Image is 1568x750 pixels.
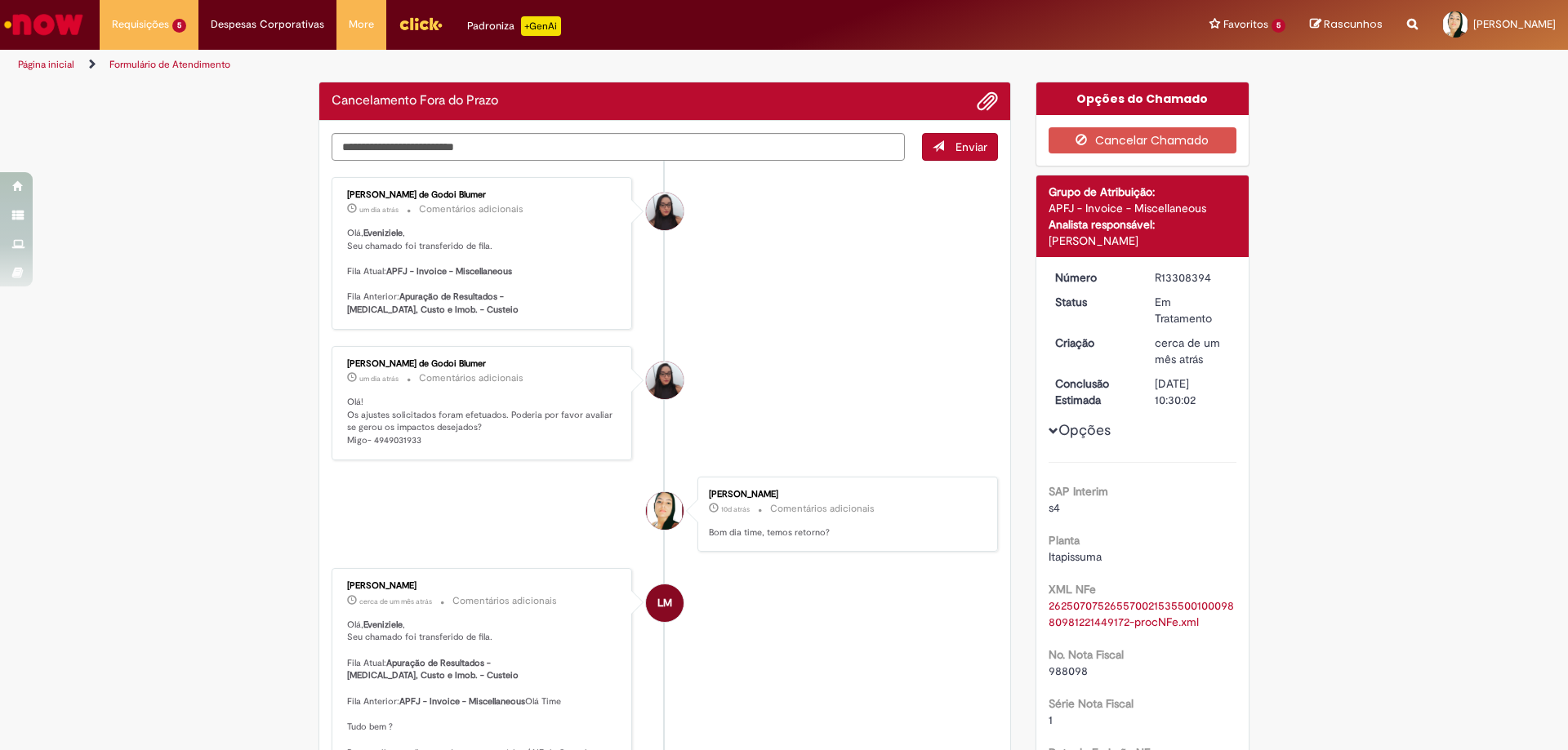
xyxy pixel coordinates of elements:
[955,140,987,154] span: Enviar
[359,597,432,606] span: cerca de um mês atrás
[1310,17,1383,33] a: Rascunhos
[419,202,523,216] small: Comentários adicionais
[922,133,998,161] button: Enviar
[1272,19,1285,33] span: 5
[1155,294,1231,326] div: Em Tratamento
[646,492,684,530] div: Eveniziele Rodrigues Da Silva
[386,265,512,277] b: APFJ - Invoice - Miscellaneous
[1049,200,1237,216] div: APFJ - Invoice - Miscellaneous
[347,227,619,317] p: Olá, , Seu chamado foi transferido de fila. Fila Atual: Fila Anterior:
[1043,335,1143,351] dt: Criação
[770,502,875,516] small: Comentários adicionais
[646,193,684,230] div: Maisa Franco De Godoi Blumer
[709,490,981,499] div: [PERSON_NAME]
[18,58,74,71] a: Página inicial
[332,94,498,109] h2: Cancelamento Fora do Prazo Histórico de tíquete
[399,11,443,36] img: click_logo_yellow_360x200.png
[646,362,684,399] div: Maisa Franco De Godoi Blumer
[1043,294,1143,310] dt: Status
[347,396,619,447] p: Olá! Os ajustes solicitados foram efetuados. Poderia por favor avaliar se gerou os impactos desej...
[1049,696,1134,711] b: Série Nota Fiscal
[721,504,750,514] time: 21/08/2025 07:32:30
[347,657,519,682] b: Apuração de Resultados - [MEDICAL_DATA], Custo e Imob. - Custeio
[112,16,169,33] span: Requisições
[211,16,324,33] span: Despesas Corporativas
[646,584,684,622] div: Luciana Mauruto
[347,190,619,200] div: [PERSON_NAME] de Godoi Blumer
[1155,269,1231,286] div: R13308394
[347,581,619,591] div: [PERSON_NAME]
[977,91,998,112] button: Adicionar anexos
[1049,500,1060,515] span: s4
[419,371,523,385] small: Comentários adicionais
[363,619,403,631] b: Eveniziele
[363,227,403,239] b: Eveniziele
[359,205,399,215] time: 29/08/2025 09:41:52
[12,50,1033,80] ul: Trilhas de página
[1049,647,1124,662] b: No. Nota Fiscal
[347,291,519,316] b: Apuração de Resultados - [MEDICAL_DATA], Custo e Imob. - Custeio
[359,374,399,384] time: 29/08/2025 09:41:47
[1049,663,1088,678] span: 988098
[1155,335,1220,366] span: cerca de um mês atrás
[1049,216,1237,233] div: Analista responsável:
[452,594,557,608] small: Comentários adicionais
[2,8,86,41] img: ServiceNow
[1049,549,1102,564] span: Itapissuma
[1049,598,1234,629] a: Download de 26250707526557002153550010009880981221449172-procNFe.xml
[1155,375,1231,408] div: [DATE] 10:30:02
[332,133,905,161] textarea: Digite sua mensagem aqui...
[359,597,432,606] time: 25/07/2025 10:24:22
[1155,335,1220,366] time: 21/07/2025 09:29:58
[359,205,399,215] span: um dia atrás
[1324,16,1383,32] span: Rascunhos
[1049,233,1237,249] div: [PERSON_NAME]
[1155,335,1231,367] div: 21/07/2025 09:29:58
[1049,582,1096,597] b: XML NFe
[1049,127,1237,153] button: Cancelar Chamado
[721,504,750,514] span: 10d atrás
[1049,484,1108,499] b: SAP Interim
[1223,16,1268,33] span: Favoritos
[347,359,619,369] div: [PERSON_NAME] de Godoi Blumer
[349,16,374,33] span: More
[467,16,561,36] div: Padroniza
[109,58,230,71] a: Formulário de Atendimento
[1043,375,1143,408] dt: Conclusão Estimada
[1049,184,1237,200] div: Grupo de Atribuição:
[1036,82,1249,115] div: Opções do Chamado
[399,695,525,708] b: APFJ - Invoice - Miscellaneous
[1043,269,1143,286] dt: Número
[1049,712,1053,727] span: 1
[657,584,672,623] span: LM
[1049,533,1080,548] b: Planta
[359,374,399,384] span: um dia atrás
[172,19,186,33] span: 5
[709,526,981,539] p: Bom dia time, temos retorno?
[521,16,561,36] p: +GenAi
[1473,17,1556,31] span: [PERSON_NAME]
